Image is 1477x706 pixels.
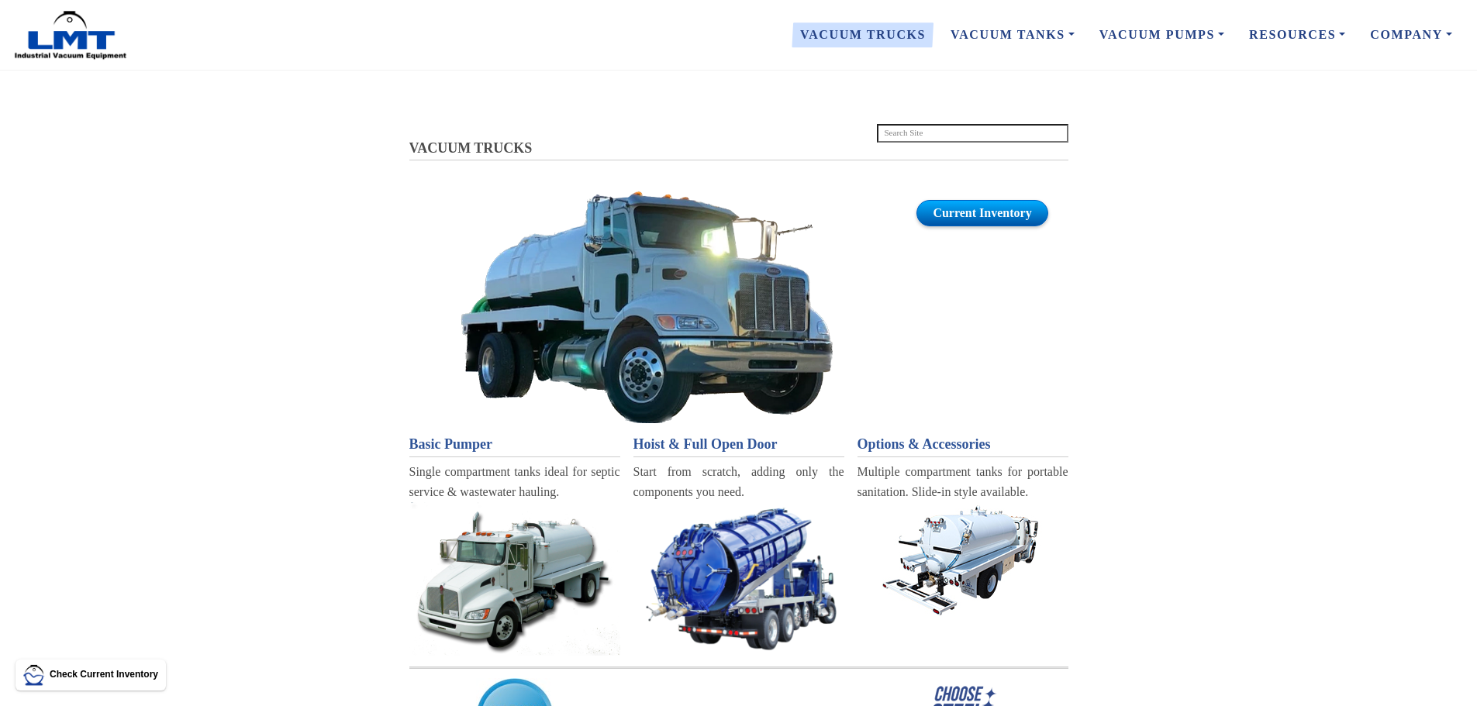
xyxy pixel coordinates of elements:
a: Current Inventory [916,200,1047,226]
a: Company [1358,19,1465,51]
input: Search Site [877,124,1068,143]
div: Multiple compartment tanks for portable sanitation. Slide-in style available. [858,462,1068,501]
a: Options & Accessories [858,433,1068,456]
a: ST - Septic Service [409,502,620,656]
img: Stacks Image 111546 [633,502,844,653]
div: Start from scratch, adding only the components you need. [633,462,844,501]
a: PT - Portable Sanitation [858,502,1068,618]
img: LMT Icon [23,664,45,686]
a: Hoist & Full Open Door [633,433,844,456]
a: ST - Septic Service [633,502,844,653]
p: Check Current Inventory [50,667,158,682]
a: Vacuum Trucks [788,19,938,51]
span: VACUUM TRUCKS [409,140,533,156]
span: Hoist & Full Open Door [633,436,778,452]
span: Basic Pumper [409,436,493,452]
a: Vacuum Tanks [938,19,1087,51]
span: Options & Accessories [858,436,991,452]
a: Basic Pumper [409,433,620,456]
a: Vacuum Pumps [1087,19,1237,51]
img: Stacks Image 111527 [461,191,833,422]
img: Stacks Image 9319 [862,502,1064,618]
img: Stacks Image 9317 [409,502,620,656]
img: LMT [12,10,129,60]
div: Single compartment tanks ideal for septic service & wastewater hauling. [409,462,620,501]
a: Vacuum Tanks [419,191,874,422]
a: Resources [1237,19,1358,51]
img: Stacks Image 12027 [409,666,1068,670]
